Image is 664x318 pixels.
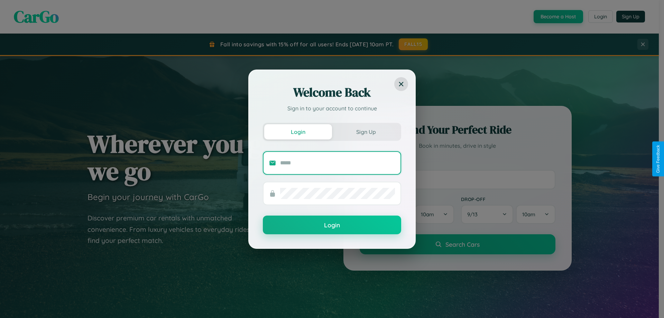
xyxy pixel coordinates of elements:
[332,124,400,139] button: Sign Up
[263,216,401,234] button: Login
[263,84,401,101] h2: Welcome Back
[656,145,661,173] div: Give Feedback
[263,104,401,112] p: Sign in to your account to continue
[264,124,332,139] button: Login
